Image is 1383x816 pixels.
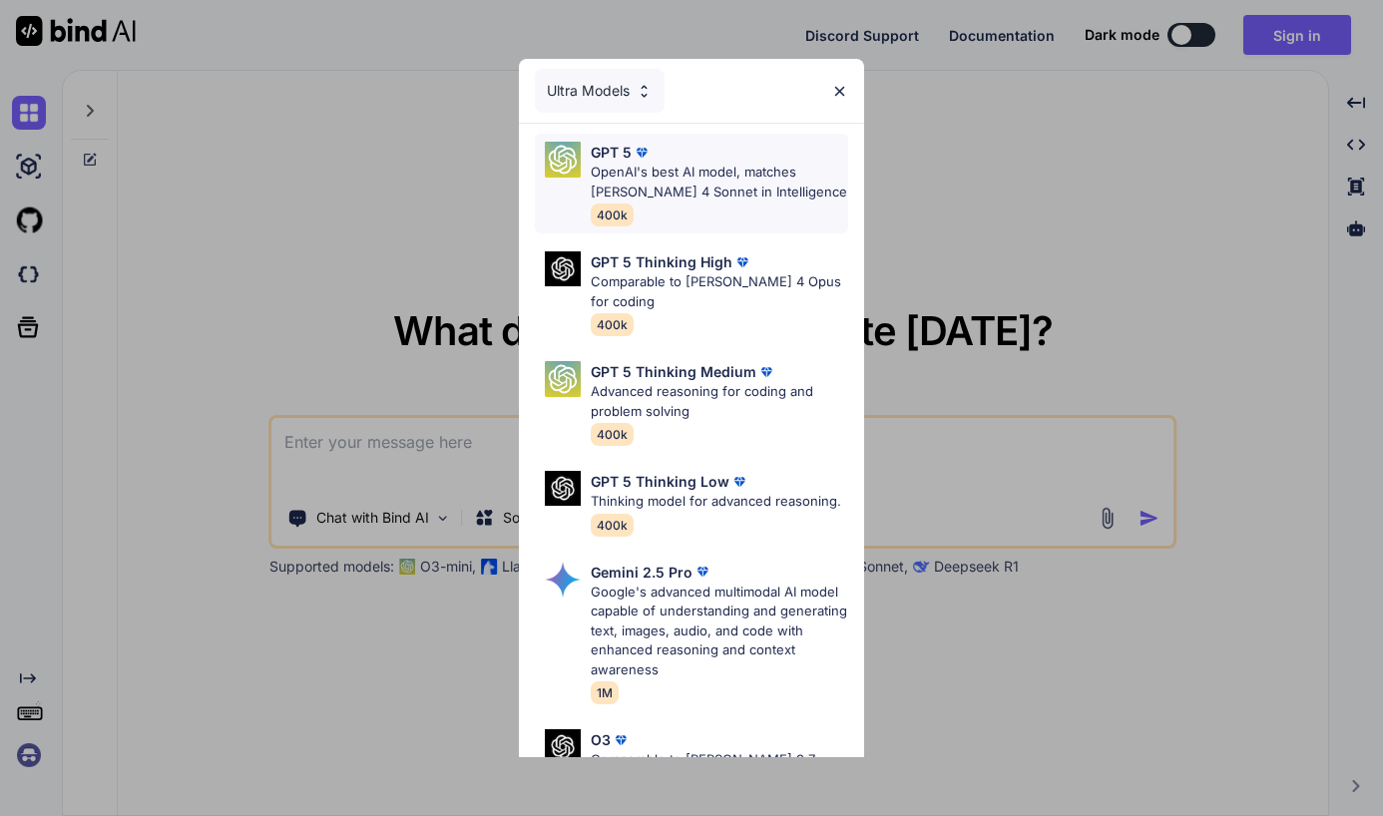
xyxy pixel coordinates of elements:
[732,252,752,272] img: premium
[591,313,634,336] span: 400k
[545,471,581,506] img: Pick Models
[545,251,581,286] img: Pick Models
[591,729,611,750] p: O3
[692,562,712,582] img: premium
[591,562,692,583] p: Gemini 2.5 Pro
[591,750,849,789] p: Comparable to [PERSON_NAME] 3.7 Sonnet, superior intelligence
[545,142,581,178] img: Pick Models
[591,204,634,226] span: 400k
[591,681,619,704] span: 1M
[545,361,581,397] img: Pick Models
[591,471,729,492] p: GPT 5 Thinking Low
[591,251,732,272] p: GPT 5 Thinking High
[591,361,756,382] p: GPT 5 Thinking Medium
[831,83,848,100] img: close
[611,730,631,750] img: premium
[636,83,653,100] img: Pick Models
[591,583,849,680] p: Google's advanced multimodal AI model capable of understanding and generating text, images, audio...
[545,729,581,764] img: Pick Models
[535,69,665,113] div: Ultra Models
[632,143,652,163] img: premium
[729,472,749,492] img: premium
[591,514,634,537] span: 400k
[756,362,776,382] img: premium
[591,163,849,202] p: OpenAI's best AI model, matches [PERSON_NAME] 4 Sonnet in Intelligence
[591,142,632,163] p: GPT 5
[591,272,849,311] p: Comparable to [PERSON_NAME] 4 Opus for coding
[591,382,849,421] p: Advanced reasoning for coding and problem solving
[591,492,841,512] p: Thinking model for advanced reasoning.
[591,423,634,446] span: 400k
[545,562,581,598] img: Pick Models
